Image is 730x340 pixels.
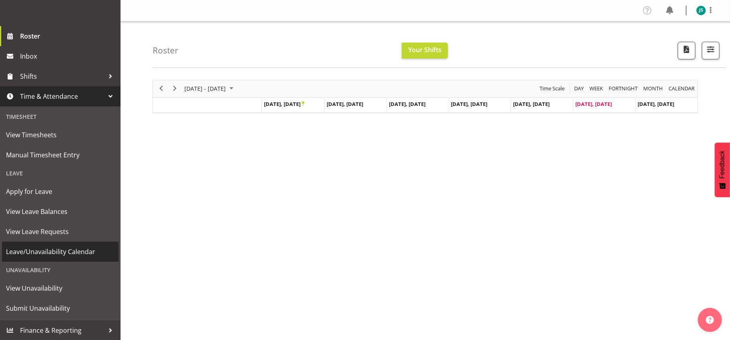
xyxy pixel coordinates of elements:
img: help-xxl-2.png [706,316,714,324]
span: Manual Timesheet Entry [6,149,115,161]
a: View Leave Requests [2,222,119,242]
button: Download a PDF of the roster according to the set date range. [678,42,695,59]
button: Your Shifts [402,43,448,59]
div: Unavailability [2,262,119,278]
span: Your Shifts [408,45,442,54]
span: Inbox [20,50,117,62]
div: Leave [2,165,119,181]
span: Roster [20,30,117,42]
button: Filter Shifts [702,42,720,59]
a: Apply for Leave [2,181,119,202]
span: Shifts [20,70,104,82]
img: jesse-simpson11175.jpg [696,6,706,15]
div: Timesheet [2,108,119,125]
a: View Unavailability [2,278,119,298]
a: Manual Timesheet Entry [2,145,119,165]
span: Feedback [719,151,726,179]
button: Feedback - Show survey [715,143,730,197]
a: View Leave Balances [2,202,119,222]
span: View Timesheets [6,129,115,141]
span: Submit Unavailability [6,302,115,314]
span: View Unavailability [6,282,115,294]
span: Apply for Leave [6,185,115,197]
a: Leave/Unavailability Calendar [2,242,119,262]
h4: Roster [153,46,178,55]
span: Finance & Reporting [20,324,104,336]
span: View Leave Balances [6,206,115,218]
span: View Leave Requests [6,226,115,238]
a: View Timesheets [2,125,119,145]
span: Time & Attendance [20,90,104,102]
a: Submit Unavailability [2,298,119,318]
span: Leave/Unavailability Calendar [6,246,115,258]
